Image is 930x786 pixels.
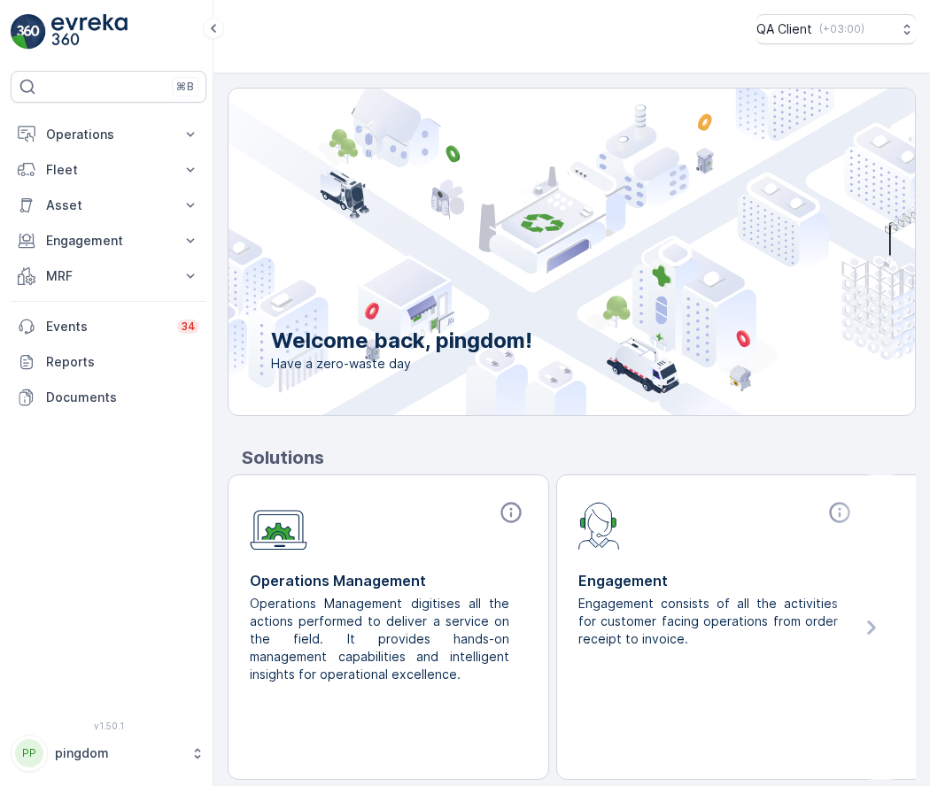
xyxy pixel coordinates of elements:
p: Documents [46,389,199,406]
p: Engagement consists of all the activities for customer facing operations from order receipt to in... [578,595,841,648]
img: city illustration [149,89,915,415]
p: pingdom [55,744,182,762]
a: Events34 [11,309,206,344]
img: logo [11,14,46,50]
img: logo_light-DOdMpM7g.png [51,14,128,50]
a: Documents [11,380,206,415]
p: ⌘B [176,80,194,94]
p: Operations Management digitises all the actions performed to deliver a service on the field. It p... [250,595,513,683]
p: ( +03:00 ) [819,22,864,36]
span: Have a zero-waste day [271,355,532,373]
p: Engagement [46,232,171,250]
img: module-icon [250,500,307,551]
p: Solutions [242,444,916,471]
p: Engagement [578,570,856,591]
img: module-icon [578,500,620,550]
a: Reports [11,344,206,380]
p: Operations Management [250,570,527,591]
p: QA Client [756,20,812,38]
p: Events [46,318,167,335]
span: v 1.50.1 [11,720,206,731]
p: Welcome back, pingdom! [271,327,532,355]
p: Fleet [46,161,171,179]
p: 34 [181,320,196,334]
p: Asset [46,196,171,214]
button: MRF [11,258,206,294]
div: PP [15,739,43,767]
p: MRF [46,267,171,285]
p: Reports [46,353,199,371]
button: Operations [11,117,206,152]
p: Operations [46,126,171,143]
button: PPpingdom [11,735,206,772]
button: Fleet [11,152,206,188]
button: Engagement [11,223,206,258]
button: Asset [11,188,206,223]
button: QA Client(+03:00) [756,14,916,44]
